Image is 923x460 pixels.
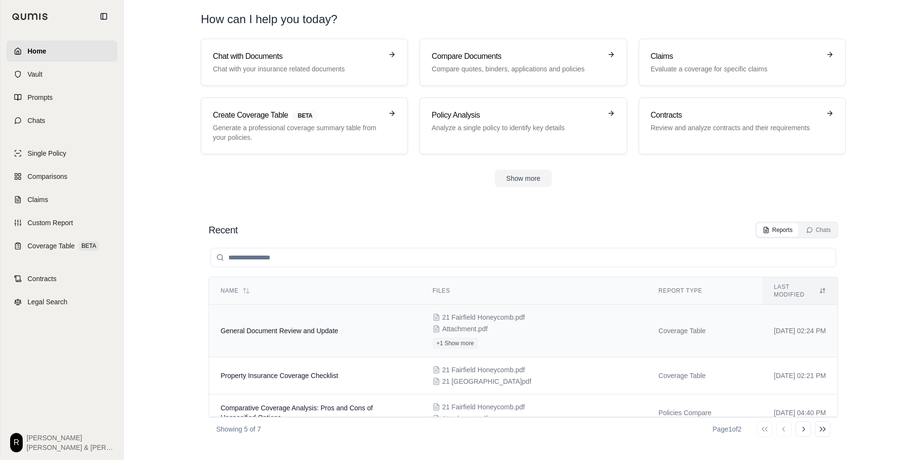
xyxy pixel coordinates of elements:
[28,241,75,251] span: Coverage Table
[221,327,338,335] span: General Document Review and Update
[495,170,552,187] button: Show more
[12,13,48,20] img: Qumis Logo
[6,87,117,108] a: Prompts
[28,172,67,181] span: Comparisons
[6,235,117,257] a: Coverage TableBETA
[6,166,117,187] a: Comparisons
[647,357,762,394] td: Coverage Table
[216,424,261,434] p: Showing 5 of 7
[774,283,826,298] div: Last modified
[213,109,382,121] h3: Create Coverage Table
[27,443,113,452] span: [PERSON_NAME] & [PERSON_NAME] Insurance
[420,39,627,86] a: Compare DocumentsCompare quotes, binders, applications and policies
[6,64,117,85] a: Vault
[28,69,42,79] span: Vault
[28,116,45,125] span: Chats
[213,123,382,142] p: Generate a professional coverage summary table from your policies.
[6,212,117,233] a: Custom Report
[639,39,846,86] a: ClaimsEvaluate a coverage for specific claims
[10,433,23,452] div: R
[806,226,831,234] div: Chats
[432,123,601,133] p: Analyze a single policy to identify key details
[762,357,838,394] td: [DATE] 02:21 PM
[6,291,117,312] a: Legal Search
[79,241,99,251] span: BETA
[651,109,820,121] h3: Contracts
[639,97,846,154] a: ContractsReview and analyze contracts and their requirements
[432,109,601,121] h3: Policy Analysis
[6,189,117,210] a: Claims
[442,312,525,322] span: 21 Fairfield Honeycomb.pdf
[713,424,741,434] div: Page 1 of 2
[762,394,838,432] td: [DATE] 04:40 PM
[221,372,338,379] span: Property Insurance Coverage Checklist
[442,365,525,375] span: 21 Fairfield Honeycomb.pdf
[763,226,793,234] div: Reports
[201,12,337,27] h1: How can I help you today?
[213,64,382,74] p: Chat with your insurance related documents
[27,433,113,443] span: [PERSON_NAME]
[442,377,531,386] span: 21 Fairfield.pdf
[762,305,838,357] td: [DATE] 02:24 PM
[96,9,112,24] button: Collapse sidebar
[442,324,488,334] span: Attachment.pdf
[651,51,820,62] h3: Claims
[442,414,488,423] span: Attachment.pdf
[651,64,820,74] p: Evaluate a coverage for specific claims
[647,305,762,357] td: Coverage Table
[433,338,478,349] button: +1 Show more
[292,110,318,121] span: BETA
[442,402,525,412] span: 21 Fairfield Honeycomb.pdf
[6,110,117,131] a: Chats
[6,143,117,164] a: Single Policy
[28,297,68,307] span: Legal Search
[28,195,48,204] span: Claims
[221,287,409,295] div: Name
[647,277,762,305] th: Report Type
[28,218,73,228] span: Custom Report
[6,41,117,62] a: Home
[432,51,601,62] h3: Compare Documents
[28,149,66,158] span: Single Policy
[221,404,373,421] span: Comparative Coverage Analysis: Pros and Cons of Unspecified Options
[28,46,46,56] span: Home
[647,394,762,432] td: Policies Compare
[432,64,601,74] p: Compare quotes, binders, applications and policies
[6,268,117,289] a: Contracts
[28,93,53,102] span: Prompts
[651,123,820,133] p: Review and analyze contracts and their requirements
[420,97,627,154] a: Policy AnalysisAnalyze a single policy to identify key details
[800,223,837,237] button: Chats
[421,277,647,305] th: Files
[213,51,382,62] h3: Chat with Documents
[201,39,408,86] a: Chat with DocumentsChat with your insurance related documents
[209,223,238,237] h2: Recent
[201,97,408,154] a: Create Coverage TableBETAGenerate a professional coverage summary table from your policies.
[757,223,798,237] button: Reports
[28,274,56,284] span: Contracts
